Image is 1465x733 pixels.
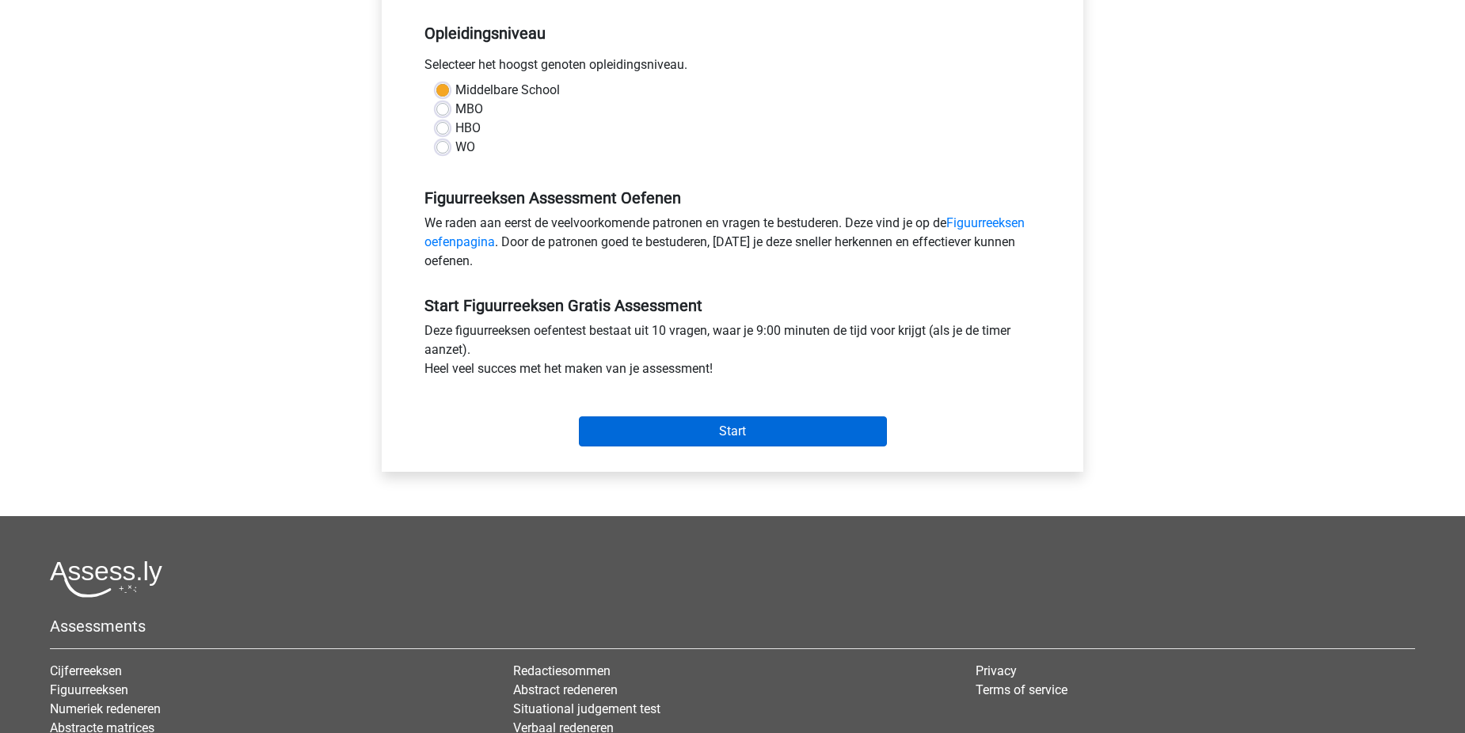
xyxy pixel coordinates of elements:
[50,701,161,716] a: Numeriek redeneren
[50,682,128,697] a: Figuurreeksen
[976,682,1067,697] a: Terms of service
[579,416,887,446] input: Start
[455,81,560,100] label: Middelbare School
[413,214,1052,277] div: We raden aan eerst de veelvoorkomende patronen en vragen te bestuderen. Deze vind je op de . Door...
[413,55,1052,81] div: Selecteer het hoogst genoten opleidingsniveau.
[513,701,660,716] a: Situational judgement test
[513,682,618,697] a: Abstract redeneren
[424,296,1041,315] h5: Start Figuurreeksen Gratis Assessment
[50,617,1415,636] h5: Assessments
[50,560,162,598] img: Assessly logo
[455,138,475,157] label: WO
[976,663,1017,678] a: Privacy
[424,188,1041,207] h5: Figuurreeksen Assessment Oefenen
[455,119,481,138] label: HBO
[455,100,483,119] label: MBO
[424,17,1041,49] h5: Opleidingsniveau
[50,663,122,678] a: Cijferreeksen
[413,321,1052,385] div: Deze figuurreeksen oefentest bestaat uit 10 vragen, waar je 9:00 minuten de tijd voor krijgt (als...
[513,663,611,678] a: Redactiesommen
